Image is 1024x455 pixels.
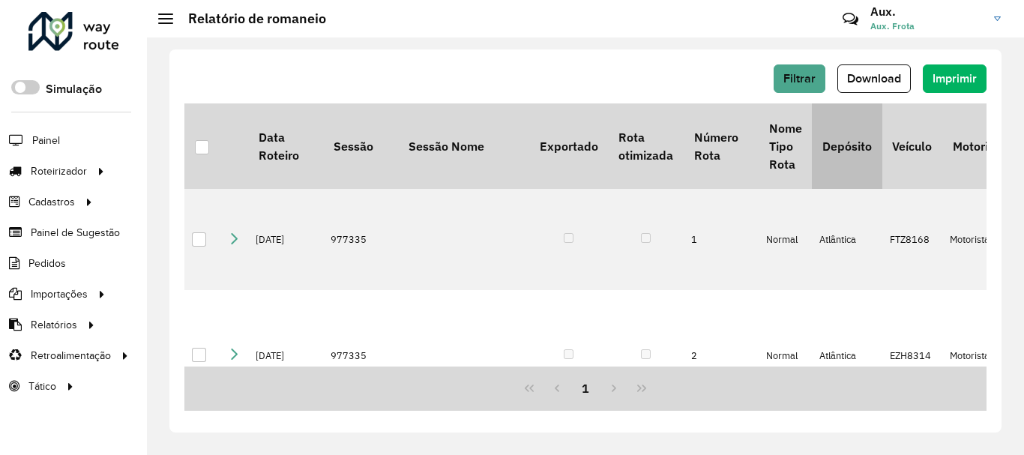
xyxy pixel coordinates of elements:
[248,290,323,421] td: [DATE]
[812,290,882,421] td: Atlântica
[31,225,120,241] span: Painel de Sugestão
[323,103,398,189] th: Sessão
[774,64,825,93] button: Filtrar
[31,348,111,364] span: Retroalimentação
[759,290,812,421] td: Normal
[684,103,759,189] th: Número Rota
[684,290,759,421] td: 2
[882,103,942,189] th: Veículo
[882,189,942,290] td: FTZ8168
[248,103,323,189] th: Data Roteiro
[837,64,911,93] button: Download
[783,72,816,85] span: Filtrar
[923,64,987,93] button: Imprimir
[28,194,75,210] span: Cadastros
[663,4,820,45] div: Críticas? Dúvidas? Elogios? Sugestões? Entre em contato conosco!
[870,19,983,33] span: Aux. Frota
[31,286,88,302] span: Importações
[942,189,1015,290] td: Motorista
[398,103,529,189] th: Sessão Nome
[942,290,1015,421] td: Motorista
[248,189,323,290] td: [DATE]
[847,72,901,85] span: Download
[529,103,608,189] th: Exportado
[46,80,102,98] label: Simulação
[28,379,56,394] span: Tático
[323,290,398,421] td: 977335
[933,72,977,85] span: Imprimir
[812,103,882,189] th: Depósito
[942,103,1015,189] th: Motorista
[759,103,812,189] th: Nome Tipo Rota
[834,3,867,35] a: Contato Rápido
[31,163,87,179] span: Roteirizador
[608,103,683,189] th: Rota otimizada
[870,4,983,19] h3: Aux.
[28,256,66,271] span: Pedidos
[323,189,398,290] td: 977335
[882,290,942,421] td: EZH8314
[173,10,326,27] h2: Relatório de romaneio
[31,317,77,333] span: Relatórios
[684,189,759,290] td: 1
[571,374,600,403] button: 1
[812,189,882,290] td: Atlântica
[759,189,812,290] td: Normal
[32,133,60,148] span: Painel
